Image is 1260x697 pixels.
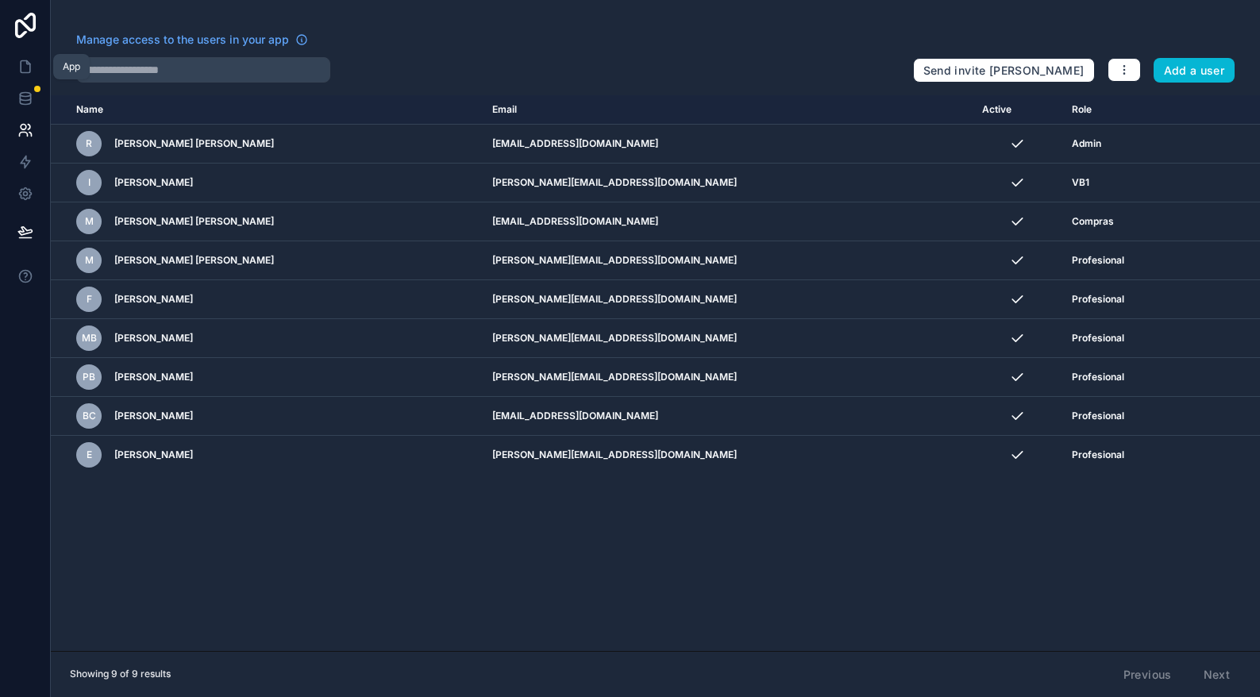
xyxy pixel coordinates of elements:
[483,241,973,280] td: [PERSON_NAME][EMAIL_ADDRESS][DOMAIN_NAME]
[483,319,973,358] td: [PERSON_NAME][EMAIL_ADDRESS][DOMAIN_NAME]
[114,332,193,345] span: [PERSON_NAME]
[1072,293,1124,306] span: Profesional
[114,254,274,267] span: [PERSON_NAME] [PERSON_NAME]
[87,293,92,306] span: F
[483,358,973,397] td: [PERSON_NAME][EMAIL_ADDRESS][DOMAIN_NAME]
[1062,95,1195,125] th: Role
[88,176,91,189] span: I
[114,371,193,383] span: [PERSON_NAME]
[114,137,274,150] span: [PERSON_NAME] [PERSON_NAME]
[483,280,973,319] td: [PERSON_NAME][EMAIL_ADDRESS][DOMAIN_NAME]
[87,449,92,461] span: E
[1072,371,1124,383] span: Profesional
[114,215,274,228] span: [PERSON_NAME] [PERSON_NAME]
[483,202,973,241] td: [EMAIL_ADDRESS][DOMAIN_NAME]
[83,410,96,422] span: BC
[51,95,483,125] th: Name
[1154,58,1235,83] button: Add a user
[85,254,94,267] span: M
[114,176,193,189] span: [PERSON_NAME]
[1072,215,1114,228] span: Compras
[76,32,308,48] a: Manage access to the users in your app
[1072,410,1124,422] span: Profesional
[63,60,80,73] div: App
[76,32,289,48] span: Manage access to the users in your app
[913,58,1095,83] button: Send invite [PERSON_NAME]
[70,668,171,680] span: Showing 9 of 9 results
[86,137,92,150] span: R
[82,332,97,345] span: MB
[483,164,973,202] td: [PERSON_NAME][EMAIL_ADDRESS][DOMAIN_NAME]
[85,215,94,228] span: M
[483,95,973,125] th: Email
[1072,332,1124,345] span: Profesional
[483,436,973,475] td: [PERSON_NAME][EMAIL_ADDRESS][DOMAIN_NAME]
[83,371,95,383] span: PB
[1072,137,1101,150] span: Admin
[483,397,973,436] td: [EMAIL_ADDRESS][DOMAIN_NAME]
[1072,176,1089,189] span: VB1
[1072,254,1124,267] span: Profesional
[483,125,973,164] td: [EMAIL_ADDRESS][DOMAIN_NAME]
[973,95,1062,125] th: Active
[51,95,1260,651] div: scrollable content
[114,449,193,461] span: [PERSON_NAME]
[1072,449,1124,461] span: Profesional
[114,410,193,422] span: [PERSON_NAME]
[114,293,193,306] span: [PERSON_NAME]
